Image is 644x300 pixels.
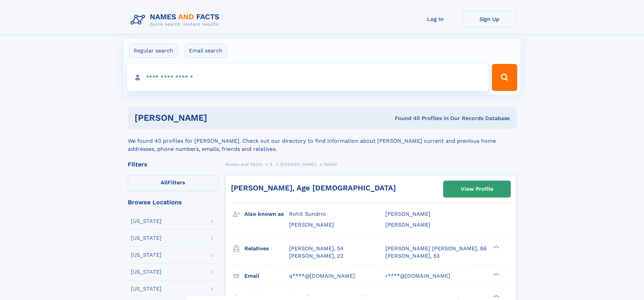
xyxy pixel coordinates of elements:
[301,115,510,122] div: Found 40 Profiles In Our Records Database
[385,245,487,252] a: [PERSON_NAME] [PERSON_NAME], 86
[244,243,289,254] h3: Relatives
[385,252,439,260] a: [PERSON_NAME], 53
[131,235,162,241] div: [US_STATE]
[461,181,493,197] div: View Profile
[131,218,162,224] div: [US_STATE]
[492,64,517,91] button: Search Button
[280,160,316,168] a: [PERSON_NAME]
[128,129,517,153] div: We found 40 profiles for [PERSON_NAME]. Check out our directory to find information about [PERSON...
[128,175,218,191] label: Filters
[161,179,168,186] span: All
[408,11,462,27] a: Log In
[280,162,316,167] span: [PERSON_NAME]
[129,44,177,58] label: Regular search
[492,294,500,298] div: ❯
[131,269,162,275] div: [US_STATE]
[244,208,289,220] h3: Also known as
[128,161,218,167] div: Filters
[135,114,301,122] h1: [PERSON_NAME]
[289,252,343,260] a: [PERSON_NAME], 23
[231,184,396,192] a: [PERSON_NAME], Age [DEMOGRAPHIC_DATA]
[385,211,430,217] span: [PERSON_NAME]
[462,11,517,27] a: Sign Up
[289,245,343,252] a: [PERSON_NAME], 54
[127,64,489,91] input: search input
[492,272,500,276] div: ❯
[444,181,510,197] a: View Profile
[244,270,289,282] h3: Email
[131,286,162,292] div: [US_STATE]
[385,222,430,228] span: [PERSON_NAME]
[270,160,273,168] a: S
[225,160,262,168] a: Names and Facts
[270,162,273,167] span: S
[185,44,227,58] label: Email search
[492,245,500,249] div: ❯
[289,211,326,217] span: Rohit Sundrni
[131,252,162,258] div: [US_STATE]
[128,199,218,205] div: Browse Locations
[289,222,334,228] span: [PERSON_NAME]
[128,11,225,29] img: Logo Names and Facts
[324,162,337,167] span: Rahim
